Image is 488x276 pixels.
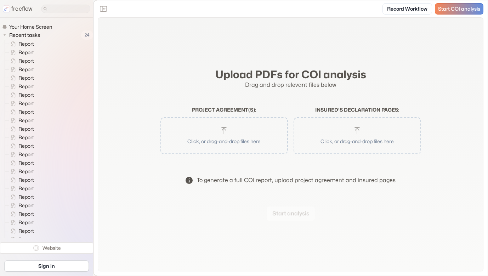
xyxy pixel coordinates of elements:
[81,30,93,40] span: 24
[435,3,483,15] a: Start COI analysis
[5,133,37,142] a: Report
[5,159,37,167] a: Report
[5,91,37,99] a: Report
[5,193,37,201] a: Report
[197,176,396,185] div: To generate a full COI report, upload project agreement and insured pages
[267,207,315,221] button: Start analysis
[17,219,36,226] span: Report
[8,32,42,39] span: Recent tasks
[5,184,37,193] a: Report
[170,137,279,145] p: Click, or drag-and-drop files here
[17,100,36,107] span: Report
[11,5,33,13] p: freeflow
[160,68,421,81] h2: Upload PDFs for COI analysis
[5,218,37,227] a: Report
[17,125,36,133] span: Report
[5,201,37,210] a: Report
[5,48,37,57] a: Report
[5,116,37,125] a: Report
[17,159,36,167] span: Report
[17,176,36,184] span: Report
[5,142,37,150] a: Report
[17,134,36,141] span: Report
[5,82,37,91] a: Report
[5,99,37,108] a: Report
[17,117,36,124] span: Report
[5,235,37,244] a: Report
[17,193,36,201] span: Report
[17,91,36,98] span: Report
[5,167,37,176] a: Report
[17,151,36,158] span: Report
[438,6,480,12] span: Start COI analysis
[17,202,36,209] span: Report
[164,121,284,151] button: Click, or drag-and-drop files here
[5,227,37,235] a: Report
[4,260,89,272] a: Sign in
[5,65,37,74] a: Report
[17,142,36,150] span: Report
[5,176,37,184] a: Report
[3,5,33,13] a: freeflow
[17,210,36,218] span: Report
[297,121,418,151] button: Click, or drag-and-drop files here
[294,107,421,113] h2: Insured's declaration pages :
[2,23,55,30] a: Your Home Screen
[17,236,36,243] span: Report
[17,40,36,47] span: Report
[5,108,37,116] a: Report
[8,23,54,30] span: Your Home Screen
[2,31,43,39] button: Recent tasks
[17,66,36,73] span: Report
[17,49,36,56] span: Report
[17,57,36,64] span: Report
[17,185,36,192] span: Report
[17,108,36,116] span: Report
[160,81,421,89] p: Drag and drop relevant files below
[17,168,36,175] span: Report
[98,3,109,15] button: Close the sidebar
[5,125,37,133] a: Report
[5,150,37,159] a: Report
[5,40,37,48] a: Report
[17,83,36,90] span: Report
[5,57,37,65] a: Report
[160,107,288,113] h2: Project agreement(s) :
[17,74,36,81] span: Report
[17,227,36,235] span: Report
[303,137,412,145] p: Click, or drag-and-drop files here
[5,210,37,218] a: Report
[382,3,432,15] a: Record Workflow
[5,74,37,82] a: Report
